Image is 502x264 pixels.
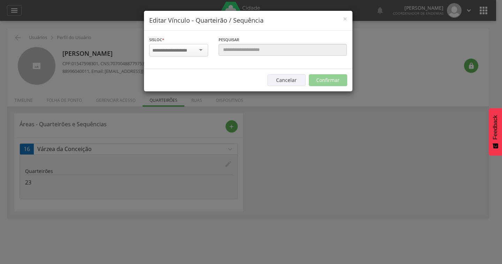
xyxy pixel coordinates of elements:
[492,115,499,139] span: Feedback
[343,15,347,23] button: Close
[149,37,162,42] span: Sisloc
[219,37,239,42] span: Pesquisar
[489,108,502,156] button: Feedback - Mostrar pesquisa
[343,14,347,24] span: ×
[267,74,306,86] button: Cancelar
[149,16,347,25] h4: Editar Vínculo - Quarteirão / Sequência
[309,74,347,86] button: Confirmar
